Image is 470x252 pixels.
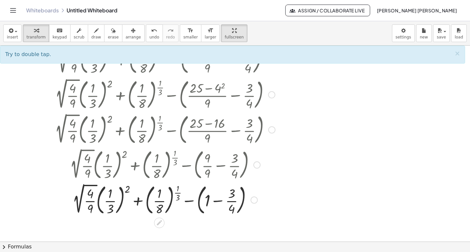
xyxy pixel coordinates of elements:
span: smaller [183,35,198,39]
button: fullscreen [221,24,247,42]
button: new [416,24,432,42]
button: Assign / Collaborate Live [285,5,370,16]
button: load [451,24,467,42]
button: arrange [122,24,145,42]
span: settings [396,35,411,39]
span: insert [7,35,18,39]
button: undoundo [146,24,163,42]
div: Edit math [154,217,164,228]
span: Assign / Collaborate Live [291,7,365,13]
span: [PERSON_NAME] [PERSON_NAME] [377,7,457,13]
span: save [437,35,446,39]
i: format_size [187,27,194,35]
span: keypad [53,35,67,39]
i: keyboard [56,27,63,35]
button: transform [23,24,49,42]
span: scrub [74,35,85,39]
button: format_sizesmaller [180,24,201,42]
button: format_sizelarger [201,24,220,42]
button: insert [3,24,22,42]
button: settings [392,24,415,42]
i: redo [167,27,174,35]
button: [PERSON_NAME] [PERSON_NAME] [371,5,462,16]
span: redo [166,35,175,39]
button: × [454,50,460,57]
button: redoredo [163,24,179,42]
span: Try to double tap. [5,51,51,57]
button: keyboardkeypad [49,24,70,42]
button: erase [104,24,122,42]
button: draw [88,24,105,42]
span: fullscreen [225,35,243,39]
span: load [455,35,463,39]
button: Toggle navigation [8,5,18,16]
button: save [433,24,450,42]
button: scrub [70,24,88,42]
span: erase [108,35,118,39]
span: transform [26,35,46,39]
i: undo [151,27,157,35]
span: new [420,35,428,39]
a: Whiteboards [26,7,59,14]
i: format_size [207,27,213,35]
span: arrange [126,35,141,39]
span: larger [205,35,216,39]
span: draw [91,35,101,39]
span: undo [149,35,159,39]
